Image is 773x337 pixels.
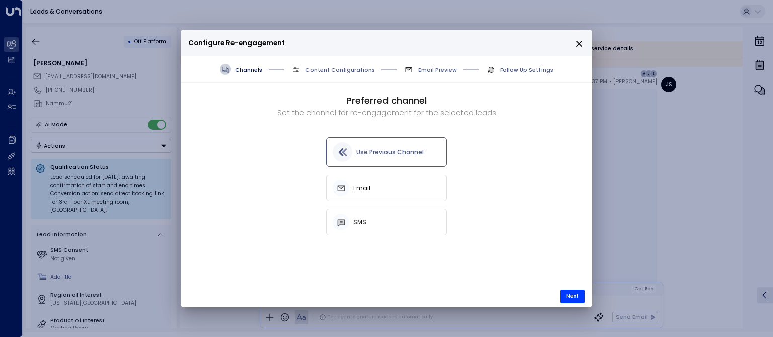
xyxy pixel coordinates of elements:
[560,290,585,304] button: Next
[500,66,553,74] span: Follow Up Settings
[305,66,375,74] span: Content Configurations
[418,66,457,74] span: Email Preview
[356,149,424,156] h5: Use Previous Channel
[326,209,447,235] button: SMS
[326,137,447,167] button: Use Previous Channel
[181,107,592,119] p: Set the channel for re-engagement for the selected leads
[235,66,262,74] span: Channels
[326,175,447,201] button: Email
[188,38,285,49] span: Configure Re-engagement
[353,185,370,192] h5: Email
[575,39,584,48] button: close
[353,219,366,226] h5: SMS
[181,94,592,107] h2: Preferred channel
